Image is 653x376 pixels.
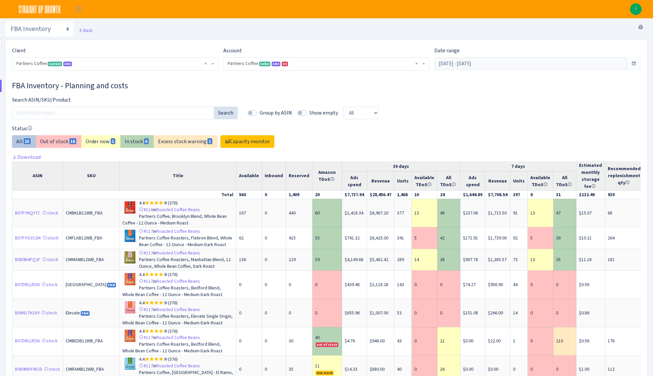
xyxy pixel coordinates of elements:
td: 341 [394,227,412,249]
td: $956.90 [485,270,510,299]
span: 4.4 (376) [139,356,178,362]
td: 143 [394,270,412,299]
a: B07DRLLRSN [15,281,40,288]
td: 14 [510,299,528,327]
td: 178 [605,327,644,355]
td: 1,468 [394,190,412,199]
td: [GEOGRAPHIC_DATA] [63,270,120,299]
td: 415 [286,227,312,249]
td: 20 [312,190,342,199]
td: 5 [412,227,437,249]
td: $907.78 [460,249,485,270]
a: #116 [139,206,153,213]
td: $151.08 [460,299,485,327]
a: #117 [139,278,153,284]
td: 43 [394,327,412,355]
span: low stock [316,371,334,375]
label: Account [223,47,242,55]
img: 41+MGku48EL._SL75_.jpg [122,250,139,265]
span: 2 [111,138,116,144]
label: In stock [120,135,154,148]
td: 0 [528,299,553,327]
td: 21 [437,327,460,355]
span: Current [48,62,62,66]
td: 53 [394,299,412,327]
th: Reserved [286,161,312,191]
th: SKU [63,161,120,191]
td: 0 [553,270,576,299]
td: 40 [312,327,342,355]
td: 44 [510,270,528,299]
td: $7,708.54 [485,190,510,199]
td: 167 [236,199,262,227]
th: All TDoS [553,172,576,190]
td: $655.96 [342,299,367,327]
td: 560 [236,190,262,199]
td: $28,456.47 [367,190,394,199]
a: stock [43,235,59,241]
td: $11.18 [576,249,605,270]
td: $10.21 [576,227,605,249]
span: Remove all items [415,60,418,67]
span: 1 [207,138,212,144]
td: 73 [510,249,528,270]
a: Roasted Coffee Beans [156,228,200,234]
th: Estimated monthly storage fee [576,161,605,191]
td: 62 [236,227,262,249]
td: 38 [437,249,460,270]
td: 92 [510,227,528,249]
h3: Widget #24 [12,81,641,91]
span: Partners Coffee <span class="badge badge-success">Current</span><span class="badge badge-primary"... [16,60,210,67]
span: 4.4 (376) [139,200,178,206]
td: $74.27 [460,270,485,299]
img: 41K5075-KzL._SL75_.jpg [122,300,139,315]
td: 0 [262,327,286,355]
td: $5,482.42 [367,249,394,270]
td: 13 [528,249,553,270]
td: 440 [286,199,312,227]
a: Roasted Coffee Beans [156,250,200,256]
td: 10 [412,190,437,199]
td: 8 [528,190,553,199]
a: stock [42,256,58,263]
a: stock [42,338,58,344]
a: Roasted Coffee Beans [156,278,200,284]
input: ASIN/SKU/Product [12,107,214,119]
td: 31 [553,190,576,199]
td: $1,644.89 [460,190,485,199]
span: AMC [272,62,280,66]
th: Revenue [367,172,394,190]
th: 7 days [460,161,576,172]
span: FBM [107,283,116,287]
td: 5 [528,227,553,249]
td: 0 [236,270,262,299]
td: 68 [605,199,644,227]
a: B07FYNQYTC [15,210,40,216]
img: finance [630,3,642,15]
button: Toggle navigation [70,4,87,15]
td: 377 [394,199,412,227]
td: 0 [437,299,460,327]
span: Partners Coffee <span class="badge badge-success">Current</span><span class="badge badge-primary"... [12,58,218,70]
a: B07FYG3S2M [15,235,41,241]
td: 0 [553,299,576,327]
span: FBM [81,311,90,316]
td: 1 [510,327,528,355]
td: 30 [286,327,312,355]
span: Partners Coffee <span class="badge badge-success">Seller</span><span class="badge badge-primary" ... [228,60,421,67]
td: $6,967.20 [367,199,394,227]
td: 0 [236,299,262,327]
span: Seller [259,62,270,66]
td: CMBKLB12WB_FBA [63,199,120,227]
td: $946.00 [367,327,394,355]
td: 289 [394,249,412,270]
a: B089MDFWCB [15,366,42,372]
td: 0 [286,270,312,299]
td: 35 [553,249,576,270]
td: 264 [605,227,644,249]
label: Show empty [309,109,338,117]
a: #117 [139,363,153,369]
a: #117 [139,334,153,341]
td: 0 [286,299,312,327]
span: AMC [63,62,72,66]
